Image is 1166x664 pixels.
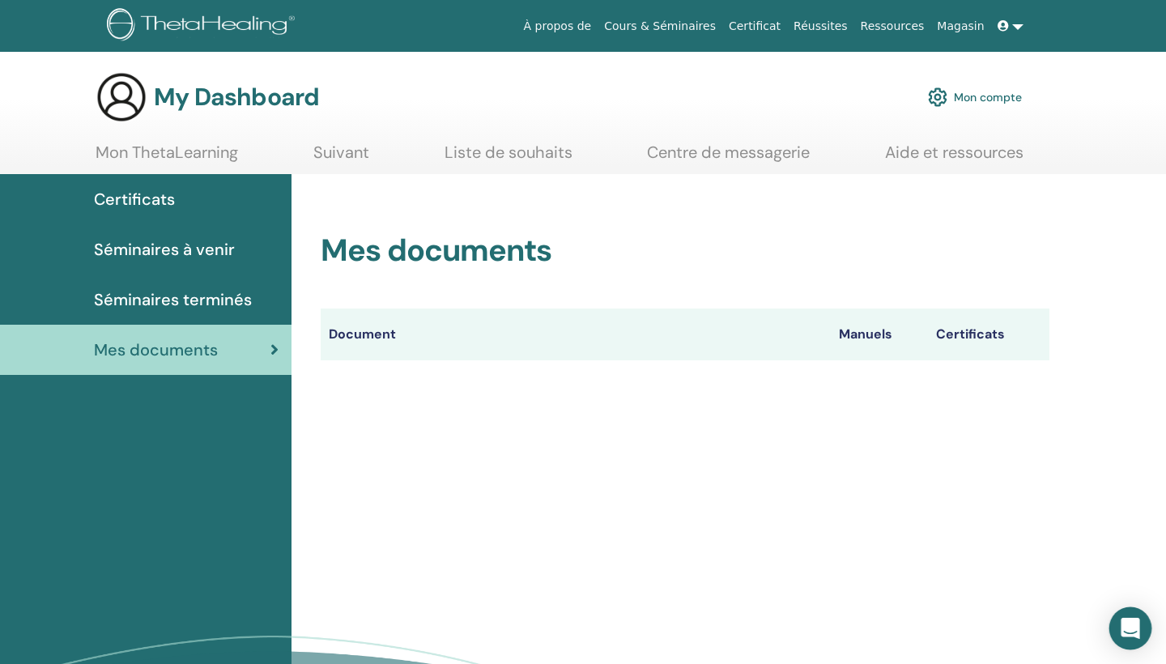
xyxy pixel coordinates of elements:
a: Certificat [722,11,787,41]
img: logo.png [107,8,300,45]
a: Aide et ressources [885,143,1023,174]
a: Réussites [787,11,853,41]
a: Suivant [313,143,369,174]
th: Manuels [831,309,928,360]
th: Document [321,309,831,360]
h2: Mes documents [321,232,1049,270]
a: Magasin [930,11,990,41]
span: Mes documents [94,338,218,362]
a: À propos de [517,11,598,41]
a: Mon compte [928,79,1022,115]
a: Liste de souhaits [445,143,572,174]
span: Certificats [94,187,175,211]
th: Certificats [928,309,1049,360]
a: Mon ThetaLearning [96,143,238,174]
img: generic-user-icon.jpg [96,71,147,123]
div: Open Intercom Messenger [1109,607,1152,650]
img: cog.svg [928,83,947,111]
span: Séminaires à venir [94,237,235,262]
a: Cours & Séminaires [598,11,722,41]
h3: My Dashboard [154,83,319,112]
span: Séminaires terminés [94,287,252,312]
a: Centre de messagerie [647,143,810,174]
a: Ressources [854,11,931,41]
